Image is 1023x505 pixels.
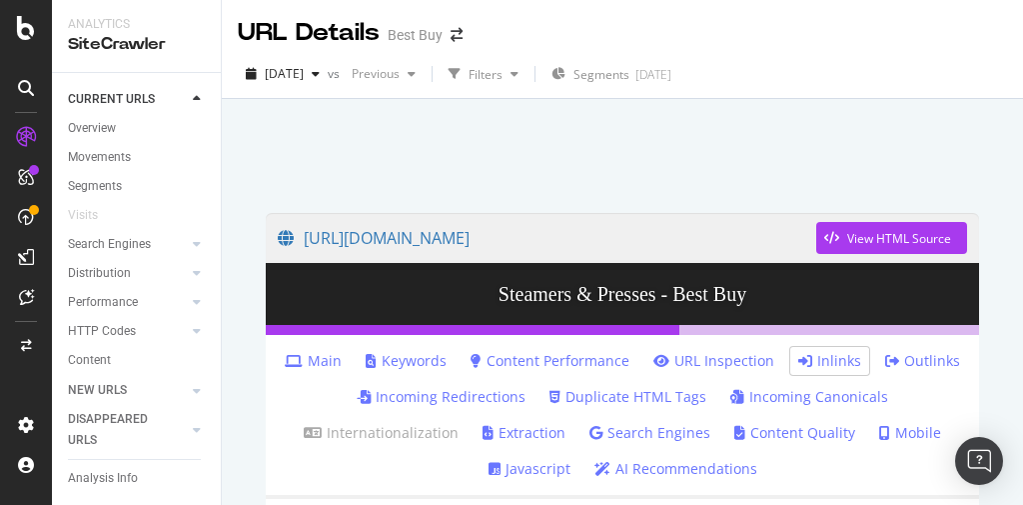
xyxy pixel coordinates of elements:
[366,351,447,371] a: Keywords
[734,423,855,443] a: Content Quality
[68,205,98,226] div: Visits
[68,263,131,284] div: Distribution
[266,263,979,325] h3: Steamers & Presses - Best Buy
[68,147,207,168] a: Movements
[68,89,187,110] a: CURRENT URLS
[238,58,328,90] button: [DATE]
[879,423,941,443] a: Mobile
[68,409,169,451] div: DISAPPEARED URLS
[68,16,205,33] div: Analytics
[68,147,131,168] div: Movements
[68,292,138,313] div: Performance
[357,387,525,407] a: Incoming Redirections
[471,351,629,371] a: Content Performance
[68,118,116,139] div: Overview
[68,321,187,342] a: HTTP Codes
[304,423,459,443] a: Internationalization
[589,423,710,443] a: Search Engines
[489,459,570,479] a: Javascript
[543,58,679,90] button: Segments[DATE]
[68,89,155,110] div: CURRENT URLS
[653,351,774,371] a: URL Inspection
[68,468,138,489] div: Analysis Info
[441,58,526,90] button: Filters
[68,176,207,197] a: Segments
[68,321,136,342] div: HTTP Codes
[68,380,127,401] div: NEW URLS
[549,387,706,407] a: Duplicate HTML Tags
[388,25,443,45] div: Best Buy
[573,66,629,83] span: Segments
[816,222,967,254] button: View HTML Source
[885,351,960,371] a: Outlinks
[68,292,187,313] a: Performance
[68,234,187,255] a: Search Engines
[68,409,187,451] a: DISAPPEARED URLS
[68,468,207,489] a: Analysis Info
[451,28,463,42] div: arrow-right-arrow-left
[68,263,187,284] a: Distribution
[344,65,400,82] span: Previous
[68,380,187,401] a: NEW URLS
[635,66,671,83] div: [DATE]
[68,118,207,139] a: Overview
[68,33,205,56] div: SiteCrawler
[847,230,951,247] div: View HTML Source
[798,351,861,371] a: Inlinks
[285,351,342,371] a: Main
[68,350,207,371] a: Content
[68,176,122,197] div: Segments
[68,234,151,255] div: Search Engines
[483,423,565,443] a: Extraction
[344,58,424,90] button: Previous
[469,66,503,83] div: Filters
[68,205,118,226] a: Visits
[955,437,1003,485] div: Open Intercom Messenger
[730,387,888,407] a: Incoming Canonicals
[265,65,304,82] span: 2025 Sep. 2nd
[278,213,816,263] a: [URL][DOMAIN_NAME]
[238,16,380,50] div: URL Details
[328,65,344,82] span: vs
[68,350,111,371] div: Content
[594,459,757,479] a: AI Recommendations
